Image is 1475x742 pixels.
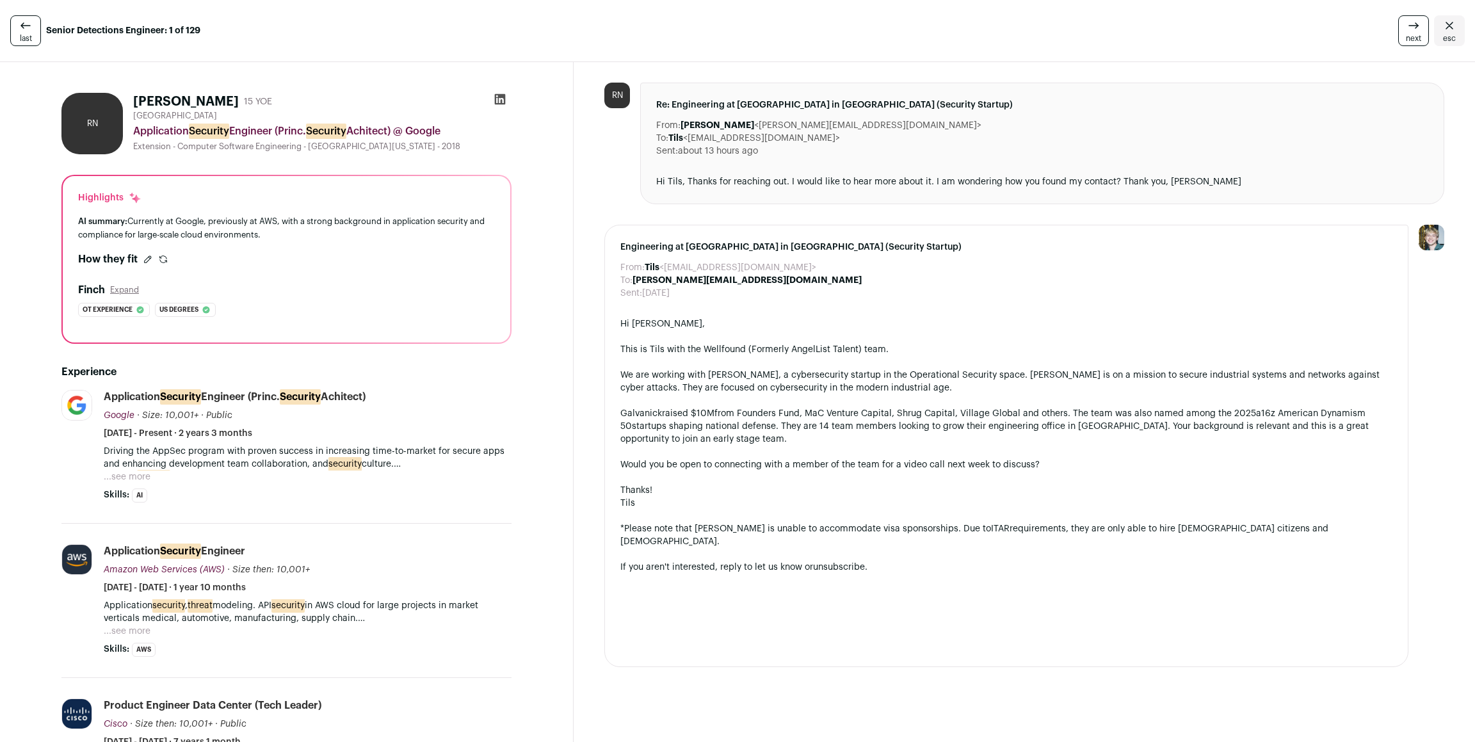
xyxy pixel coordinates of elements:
h2: Finch [78,282,105,298]
b: [PERSON_NAME] [681,121,754,130]
div: Application Engineer [104,544,245,558]
a: raised $10M [662,409,714,418]
button: ...see more [104,471,150,483]
div: RN [604,83,630,108]
span: esc [1443,33,1456,44]
span: Amazon Web Services (AWS) [104,565,225,574]
dd: <[EMAIL_ADDRESS][DOMAIN_NAME]> [668,132,840,145]
img: d9f8571823f42487d06c0a2b32587fc76af568bc68ffee623e147147d74b258d.jpg [62,699,92,729]
dt: To: [620,274,633,287]
span: Re: Engineering at [GEOGRAPHIC_DATA] in [GEOGRAPHIC_DATA] (Security Startup) [656,99,1428,111]
mark: Security [189,124,229,139]
div: *Please note that [PERSON_NAME] is unable to accommodate visa sponsorships. Due to requirements, ... [620,522,1392,548]
span: [DATE] - [DATE] · 1 year 10 months [104,581,246,594]
button: Expand [110,285,139,295]
div: RN [61,93,123,154]
img: 8d2c6156afa7017e60e680d3937f8205e5697781b6c771928cb24e9df88505de.jpg [62,391,92,420]
mark: Security [160,389,201,405]
dd: <[PERSON_NAME][EMAIL_ADDRESS][DOMAIN_NAME]> [681,119,981,132]
mark: Security [306,124,346,139]
div: We are working with [PERSON_NAME], a cybersecurity startup in the Operational Security space. [PE... [620,369,1392,394]
span: AI summary: [78,217,127,225]
div: Currently at Google, previously at AWS, with a strong background in application security and comp... [78,214,495,241]
h2: Experience [61,364,512,380]
span: Ot experience [83,303,133,316]
dt: To: [656,132,668,145]
span: Skills: [104,643,129,656]
span: Google [104,411,134,420]
span: [DATE] - Present · 2 years 3 months [104,427,252,440]
a: ITAR [991,524,1010,533]
mark: Security [280,389,321,405]
div: Hi [PERSON_NAME], [620,318,1392,330]
dt: Sent: [656,145,678,157]
span: · [201,409,204,422]
span: Skills: [104,488,129,501]
h1: [PERSON_NAME] [133,93,239,111]
mark: security [152,599,185,613]
div: Extension - Computer Software Engineering - [GEOGRAPHIC_DATA][US_STATE] - 2018 [133,141,512,152]
li: AWS [132,643,156,657]
p: Driving the AppSec program with proven success in increasing time-to-market for secure apps and e... [104,445,512,471]
span: Engineering at [GEOGRAPHIC_DATA] in [GEOGRAPHIC_DATA] (Security Startup) [620,241,1392,254]
dt: Sent: [620,287,642,300]
div: Hi Tils, Thanks for reaching out. I would like to hear more about it. I am wondering how you foun... [656,175,1428,188]
span: · [215,718,218,730]
span: Us degrees [159,303,198,316]
b: Tils [645,263,659,272]
span: · Size then: 10,001+ [227,565,310,574]
span: Public [220,720,246,729]
span: [GEOGRAPHIC_DATA] [133,111,217,121]
mark: security [137,470,170,484]
div: This is Tils with the Wellfound (Formerly AngelList Talent) team. [620,343,1392,356]
span: last [20,33,32,44]
h2: How they fit [78,252,138,267]
li: AI [132,488,147,503]
div: Galvanick from Founders Fund, MaC Venture Capital, Shrug Capital, Village Global and others. The ... [620,407,1392,446]
div: If you aren't interested, reply to let us know or . [620,561,1392,574]
div: Would you be open to connecting with a member of the team for a video call next week to discuss? [620,458,1392,471]
dd: about 13 hours ago [678,145,758,157]
span: Cisco [104,720,127,729]
div: Application Engineer (Princ. Achitect) @ Google [133,124,512,139]
a: unsubscribe [813,563,865,572]
a: Close [1434,15,1465,46]
a: last [10,15,41,46]
dd: [DATE] [642,287,670,300]
div: 15 YOE [244,95,272,108]
span: · Size then: 10,001+ [130,720,213,729]
span: Public [206,411,232,420]
mark: security [328,457,362,471]
div: Thanks! [620,484,1392,497]
b: [PERSON_NAME][EMAIL_ADDRESS][DOMAIN_NAME] [633,276,862,285]
div: Tils [620,497,1392,510]
span: · Size: 10,001+ [137,411,198,420]
strong: Senior Detections Engineer: 1 of 129 [46,24,200,37]
dt: From: [620,261,645,274]
mark: Security [160,544,201,559]
mark: security [271,599,305,613]
div: Highlights [78,191,141,204]
a: next [1398,15,1429,46]
span: next [1406,33,1421,44]
dd: <[EMAIL_ADDRESS][DOMAIN_NAME]> [645,261,816,274]
img: 6494470-medium_jpg [1419,225,1444,250]
b: Tils [668,134,683,143]
mark: threat [188,599,213,613]
div: Product Engineer Data Center (Tech Leader) [104,698,321,713]
button: ...see more [104,625,150,638]
div: Application Engineer (Princ. Achitect) [104,390,366,404]
dt: From: [656,119,681,132]
img: a11044fc5a73db7429cab08e8b8ffdb841ee144be2dff187cdde6ecf1061de85.jpg [62,545,92,574]
p: Application , modeling. API in AWS cloud for large projects in market verticals medical, automoti... [104,599,512,625]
